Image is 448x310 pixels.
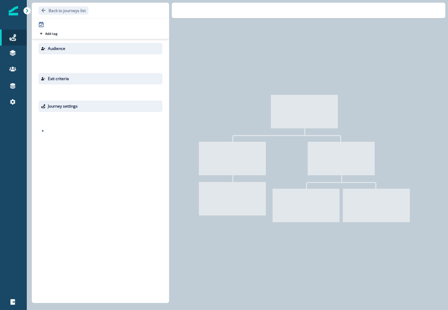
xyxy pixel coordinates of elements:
[39,6,88,15] button: Go back
[48,103,78,109] p: Journey settings
[48,76,69,82] p: Exit criteria
[48,46,65,52] p: Audience
[39,31,59,36] button: Add tag
[45,32,57,36] p: Add tag
[49,8,86,13] p: Back to journeys list
[9,6,18,15] img: Inflection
